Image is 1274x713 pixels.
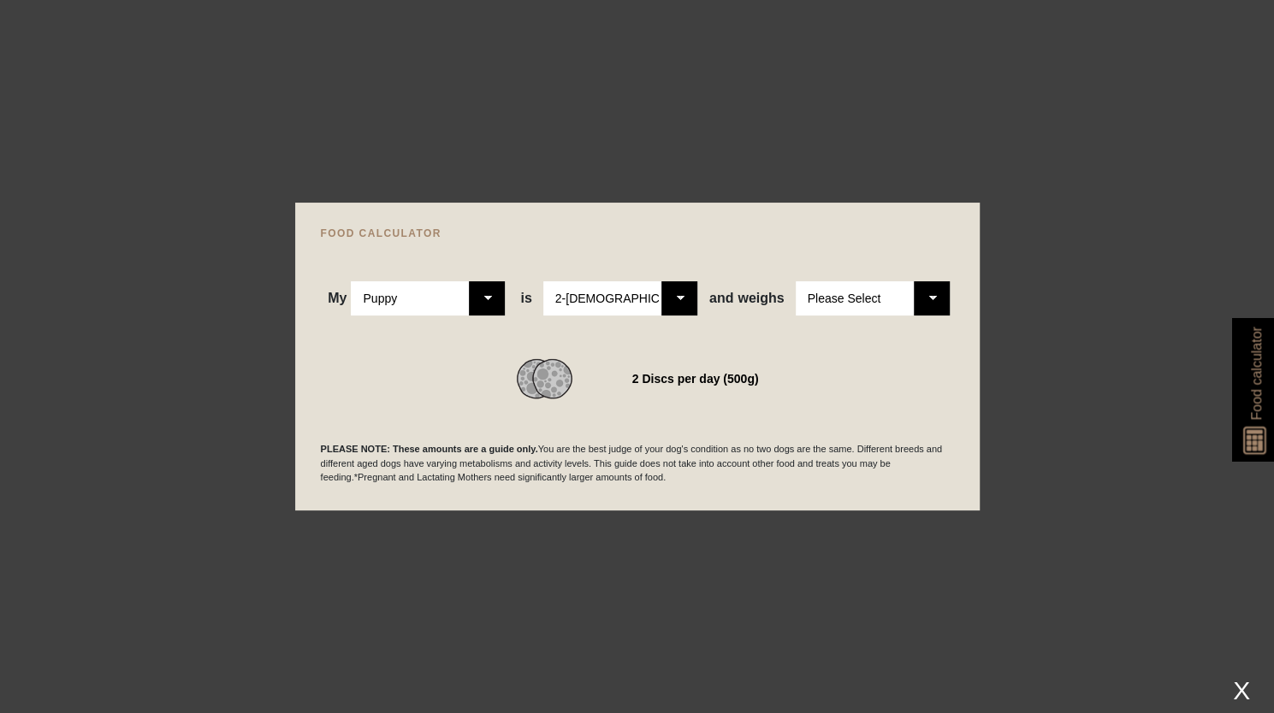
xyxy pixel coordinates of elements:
[321,444,538,454] b: PLEASE NOTE: These amounts are a guide only.
[1226,676,1257,704] div: X
[321,442,954,485] p: You are the best judge of your dog's condition as no two dogs are the same. Different breeds and ...
[1246,327,1266,420] span: Food calculator
[709,291,785,306] span: weighs
[328,291,347,306] span: My
[709,291,738,306] span: and
[520,291,531,306] span: is
[632,367,759,391] div: 2 Discs per day (500g)
[321,228,954,239] h4: FOOD CALCULATOR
